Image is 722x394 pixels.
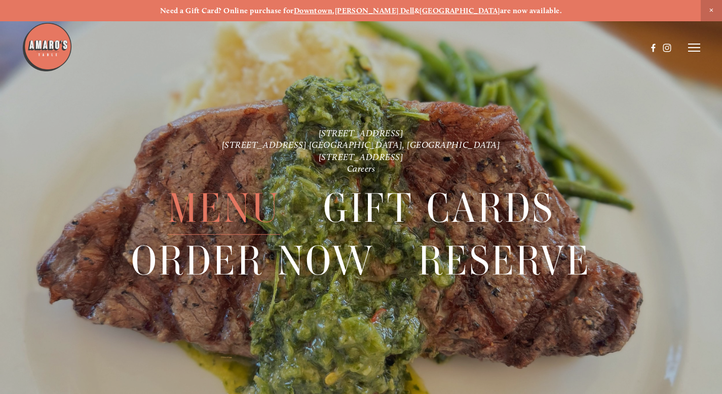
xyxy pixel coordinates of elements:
[160,6,294,15] strong: Need a Gift Card? Online purchase for
[418,235,591,288] span: Reserve
[347,164,375,174] a: Careers
[500,6,562,15] strong: are now available.
[418,235,591,287] a: Reserve
[294,6,333,15] a: Downtown
[22,22,72,72] img: Amaro's Table
[414,6,420,15] strong: &
[323,182,554,234] a: Gift Cards
[131,235,374,288] span: Order Now
[323,182,554,234] span: Gift Cards
[168,182,280,234] a: Menu
[332,6,334,15] strong: ,
[131,235,374,287] a: Order Now
[168,182,280,234] span: Menu
[222,140,501,150] a: [STREET_ADDRESS] [GEOGRAPHIC_DATA], [GEOGRAPHIC_DATA]
[319,151,404,162] a: [STREET_ADDRESS]
[420,6,500,15] a: [GEOGRAPHIC_DATA]
[335,6,414,15] a: [PERSON_NAME] Dell
[319,128,404,138] a: [STREET_ADDRESS]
